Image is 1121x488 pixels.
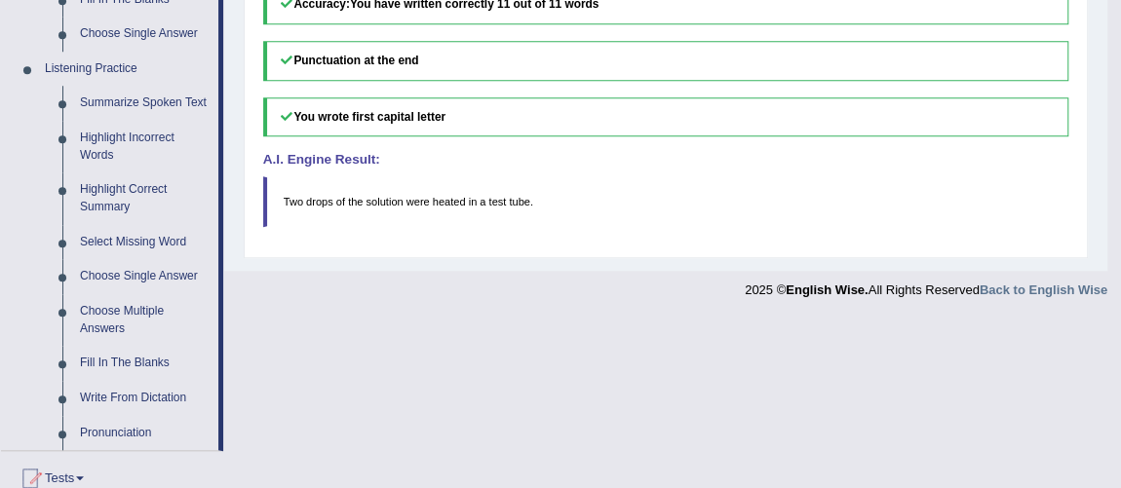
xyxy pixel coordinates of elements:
span: Two [284,196,303,207]
a: Pronunciation [71,416,218,451]
span: were [406,196,430,207]
blockquote: . [263,176,1069,227]
span: test [488,196,506,207]
span: of [336,196,345,207]
strong: English Wise. [786,282,868,297]
div: 2025 © All Rights Reserved [745,271,1107,299]
a: Choose Single Answer [71,259,218,294]
a: Select Missing Word [71,225,218,260]
span: heated [433,196,466,207]
span: a [480,196,485,207]
a: Summarize Spoken Text [71,86,218,121]
a: Write From Dictation [71,381,218,416]
span: in [469,196,478,207]
h4: A.I. Engine Result: [263,153,1069,168]
a: Choose Multiple Answers [71,294,218,346]
a: Highlight Incorrect Words [71,121,218,172]
span: the [348,196,363,207]
h5: You wrote first capital letter [263,97,1069,137]
span: tube [509,196,530,207]
a: Listening Practice [36,52,218,87]
a: Choose Single Answer [71,17,218,52]
span: solution [366,196,403,207]
a: Back to English Wise [980,282,1107,297]
h5: Punctuation at the end [263,41,1069,81]
span: drops [306,196,333,207]
a: Fill In The Blanks [71,346,218,381]
a: Highlight Correct Summary [71,172,218,224]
